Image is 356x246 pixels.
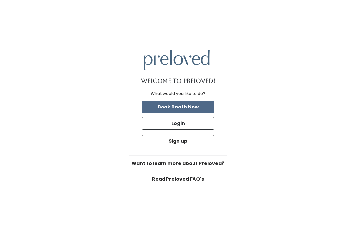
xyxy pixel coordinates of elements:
div: What would you like to do? [151,91,205,97]
button: Read Preloved FAQ's [142,173,214,185]
h1: Welcome to Preloved! [141,78,215,84]
button: Sign up [142,135,214,147]
a: Sign up [140,134,216,149]
a: Login [140,116,216,131]
button: Login [142,117,214,130]
button: Book Booth Now [142,101,214,113]
img: preloved logo [144,50,210,70]
h6: Want to learn more about Preloved? [129,161,227,166]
